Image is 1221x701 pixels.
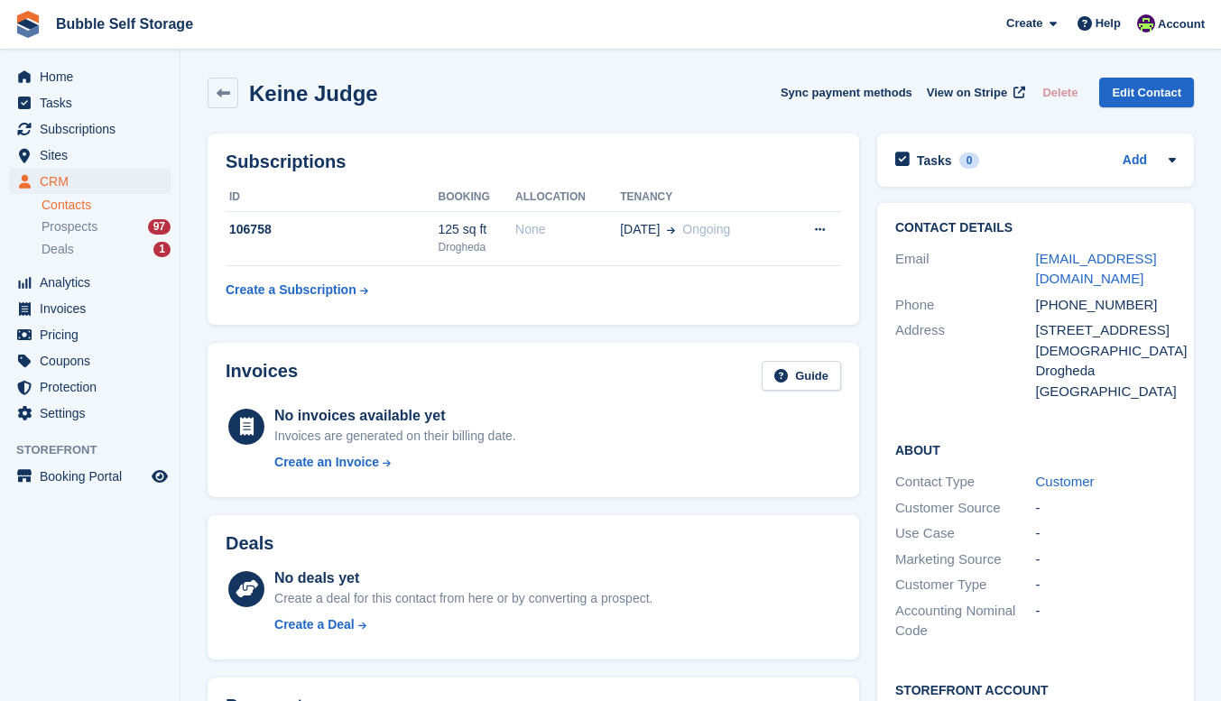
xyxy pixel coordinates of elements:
div: Customer Type [895,575,1036,595]
span: Subscriptions [40,116,148,142]
span: CRM [40,169,148,194]
button: Sync payment methods [781,78,912,107]
a: Prospects 97 [42,217,171,236]
a: menu [9,322,171,347]
span: View on Stripe [927,84,1007,102]
a: Edit Contact [1099,78,1194,107]
div: 0 [959,152,980,169]
a: Add [1123,151,1147,171]
a: Deals 1 [42,240,171,259]
span: Help [1096,14,1121,32]
span: Coupons [40,348,148,374]
a: Contacts [42,197,171,214]
img: stora-icon-8386f47178a22dfd0bd8f6a31ec36ba5ce8667c1dd55bd0f319d3a0aa187defe.svg [14,11,42,38]
span: Ongoing [682,222,730,236]
div: - [1036,549,1177,570]
a: Customer [1036,474,1095,489]
div: [PHONE_NUMBER] [1036,295,1177,316]
h2: Storefront Account [895,680,1176,698]
a: Bubble Self Storage [49,9,200,39]
span: Protection [40,374,148,400]
div: Accounting Nominal Code [895,601,1036,641]
a: menu [9,348,171,374]
h2: Keine Judge [249,81,378,106]
a: menu [9,64,171,89]
div: No invoices available yet [274,405,516,427]
img: Tom Gilmore [1137,14,1155,32]
span: Pricing [40,322,148,347]
h2: Invoices [226,361,298,391]
span: Settings [40,401,148,426]
a: menu [9,270,171,295]
div: Create a deal for this contact from here or by converting a prospect. [274,589,652,608]
span: Tasks [40,90,148,115]
div: Drogheda [438,239,515,255]
div: Create a Deal [274,615,355,634]
div: Customer Source [895,498,1036,519]
div: Drogheda [1036,361,1177,382]
h2: Contact Details [895,221,1176,235]
div: 1 [153,242,171,257]
div: 106758 [226,220,438,239]
div: 125 sq ft [438,220,515,239]
span: Home [40,64,148,89]
th: Tenancy [620,183,784,212]
a: menu [9,401,171,426]
a: menu [9,374,171,400]
h2: Subscriptions [226,152,841,172]
div: [GEOGRAPHIC_DATA] [1036,382,1177,402]
th: Allocation [515,183,620,212]
div: Address [895,320,1036,401]
button: Delete [1035,78,1085,107]
a: [EMAIL_ADDRESS][DOMAIN_NAME] [1036,251,1157,287]
a: menu [9,116,171,142]
div: 97 [148,219,171,235]
a: menu [9,90,171,115]
a: menu [9,169,171,194]
span: Storefront [16,441,180,459]
span: Create [1006,14,1042,32]
h2: Deals [226,533,273,554]
a: menu [9,143,171,168]
div: Use Case [895,523,1036,544]
div: Create a Subscription [226,281,356,300]
a: Guide [762,361,841,391]
span: Sites [40,143,148,168]
span: Analytics [40,270,148,295]
a: Create an Invoice [274,453,516,472]
a: Preview store [149,466,171,487]
div: - [1036,498,1177,519]
span: Prospects [42,218,97,235]
span: Invoices [40,296,148,321]
div: - [1036,575,1177,595]
a: Create a Subscription [226,273,368,307]
h2: About [895,440,1176,458]
div: Contact Type [895,472,1036,493]
a: View on Stripe [920,78,1029,107]
a: Create a Deal [274,615,652,634]
a: menu [9,296,171,321]
span: Deals [42,241,74,258]
th: Booking [438,183,515,212]
div: No deals yet [274,567,652,589]
div: - [1036,523,1177,544]
span: Account [1158,15,1205,33]
span: [DATE] [620,220,660,239]
a: menu [9,464,171,489]
div: Email [895,249,1036,290]
div: Phone [895,295,1036,316]
div: Create an Invoice [274,453,379,472]
div: [STREET_ADDRESS][DEMOGRAPHIC_DATA] [1036,320,1177,361]
span: Booking Portal [40,464,148,489]
div: Marketing Source [895,549,1036,570]
div: Invoices are generated on their billing date. [274,427,516,446]
th: ID [226,183,438,212]
h2: Tasks [917,152,952,169]
div: None [515,220,620,239]
div: - [1036,601,1177,641]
